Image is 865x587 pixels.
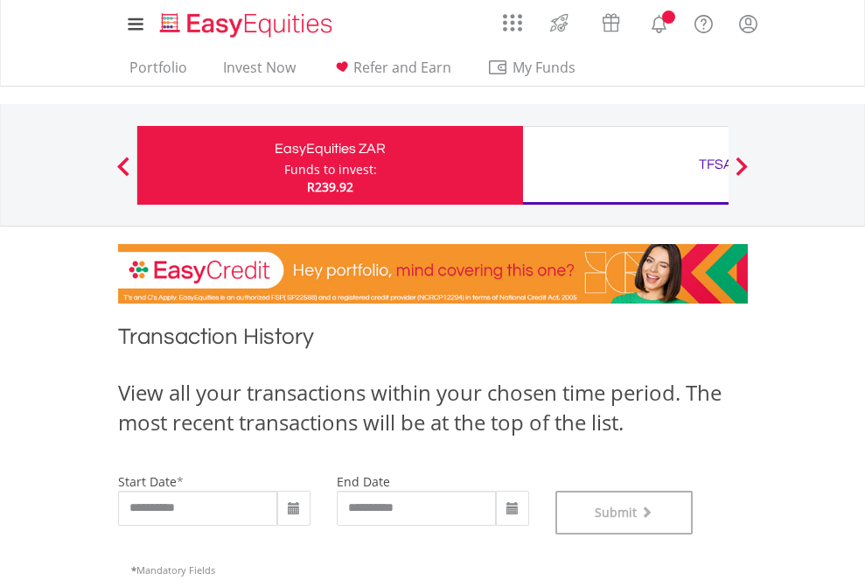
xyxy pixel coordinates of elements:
button: Next [724,165,759,183]
div: View all your transactions within your chosen time period. The most recent transactions will be a... [118,378,748,438]
button: Previous [106,165,141,183]
button: Submit [555,491,694,535]
img: EasyCredit Promotion Banner [118,244,748,304]
div: Funds to invest: [284,161,377,178]
a: Home page [153,4,339,39]
img: grid-menu-icon.svg [503,13,522,32]
img: thrive-v2.svg [545,9,574,37]
label: end date [337,473,390,490]
label: start date [118,473,177,490]
span: R239.92 [307,178,353,195]
a: Refer and Earn [324,59,458,86]
a: Invest Now [216,59,303,86]
a: Portfolio [122,59,194,86]
a: AppsGrid [492,4,534,32]
span: Refer and Earn [353,58,451,77]
h1: Transaction History [118,321,748,360]
a: My Profile [726,4,771,43]
img: vouchers-v2.svg [596,9,625,37]
img: EasyEquities_Logo.png [157,10,339,39]
a: FAQ's and Support [681,4,726,39]
div: EasyEquities ZAR [148,136,513,161]
a: Notifications [637,4,681,39]
a: Vouchers [585,4,637,37]
span: Mandatory Fields [131,563,215,577]
span: My Funds [487,56,602,79]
